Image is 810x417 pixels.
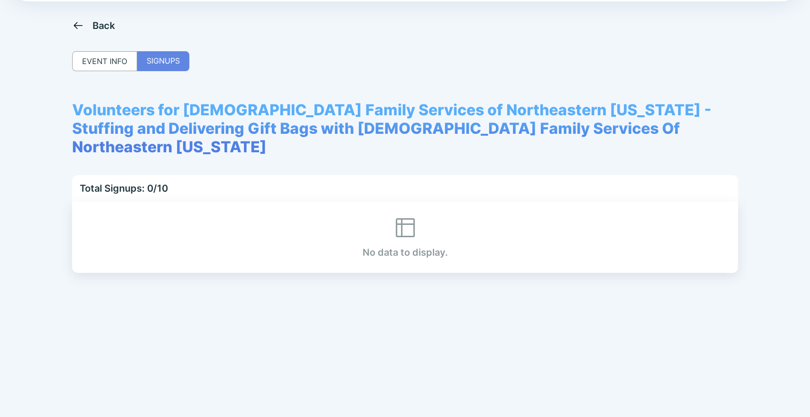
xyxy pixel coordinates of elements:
[137,51,189,71] div: SIGNUPS
[363,216,448,258] div: No data to display.
[80,183,168,194] div: Total Signups: 0/10
[93,20,115,31] div: Back
[72,51,137,71] div: EVENT INFO
[72,101,738,156] span: Volunteers for [DEMOGRAPHIC_DATA] Family Services of Northeastern [US_STATE] - Stuffing and Deliv...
